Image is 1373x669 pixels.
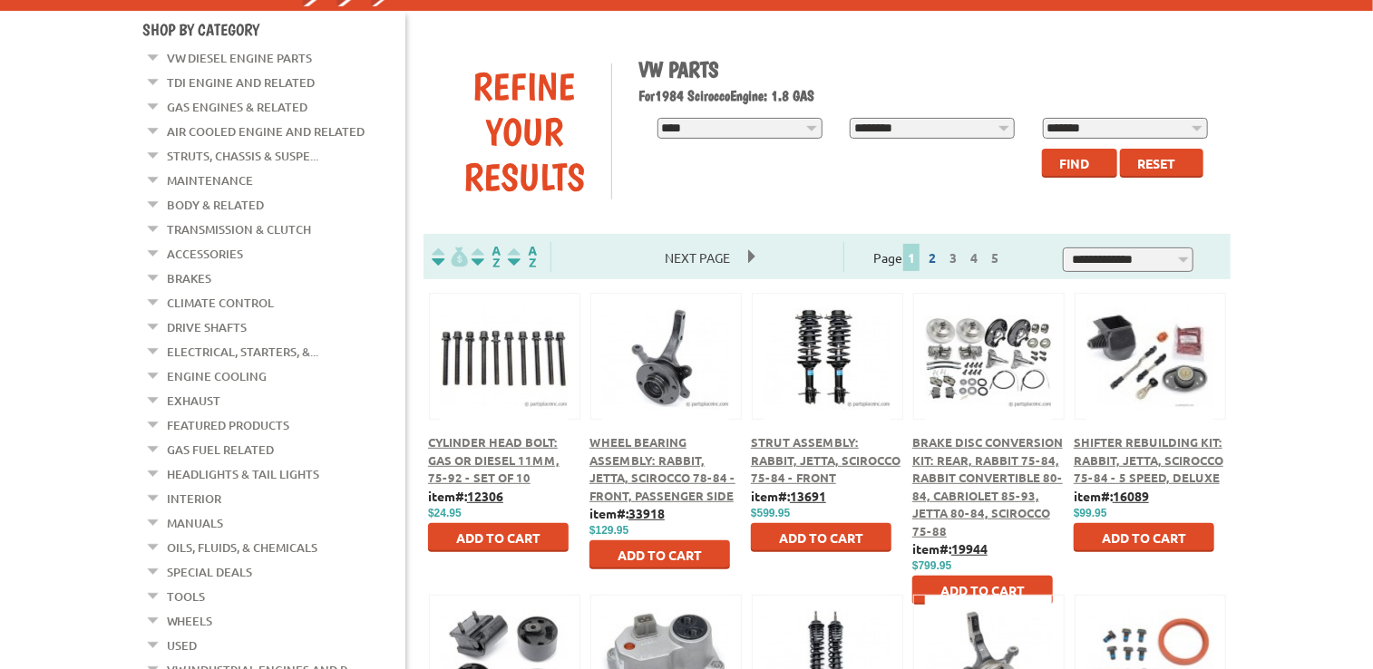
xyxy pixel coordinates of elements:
a: Maintenance [167,169,253,192]
b: item#: [1074,488,1149,504]
a: 4 [966,249,982,266]
a: Body & Related [167,193,264,217]
a: Headlights & Tail Lights [167,462,319,486]
a: Accessories [167,242,243,266]
a: TDI Engine and Related [167,71,315,94]
a: Engine Cooling [167,364,267,388]
span: Add to Cart [618,547,702,563]
b: item#: [428,488,503,504]
button: Add to Cart [912,576,1053,605]
img: Sort by Headline [468,247,504,267]
span: $799.95 [912,559,951,572]
a: Shifter Rebuilding Kit: Rabbit, Jetta, Scirocco 75-84 - 5 Speed, Deluxe [1074,434,1223,485]
a: Featured Products [167,413,289,437]
a: Wheel Bearing Assembly: Rabbit, Jetta, Scirocco 78-84 - Front, Passenger Side [589,434,735,503]
span: Find [1059,155,1089,171]
span: $24.95 [428,507,462,519]
button: Add to Cart [589,540,730,569]
h2: 1984 Scirocco [639,87,1218,104]
a: Next Page [647,249,748,266]
a: Drive Shafts [167,315,247,339]
button: Find [1042,149,1117,178]
u: 16089 [1113,488,1149,504]
button: Add to Cart [751,523,891,552]
a: VW Diesel Engine Parts [167,46,312,70]
a: Cylinder Head Bolt: Gas or Diesel 11mm, 75-92 - Set Of 10 [428,434,560,485]
span: For [639,87,656,104]
a: Interior [167,487,221,510]
span: Next Page [647,244,748,271]
a: Air Cooled Engine and Related [167,120,365,143]
a: 2 [924,249,940,266]
img: filterpricelow.svg [432,247,468,267]
button: Reset [1120,149,1203,178]
span: Add to Cart [940,582,1025,598]
a: Brakes [167,267,211,290]
a: Struts, Chassis & Suspe... [167,144,318,168]
span: 1 [903,244,920,271]
img: Sort by Sales Rank [504,247,540,267]
u: 33918 [628,505,665,521]
span: Engine: 1.8 GAS [731,87,815,104]
button: Add to Cart [428,523,569,552]
a: Transmission & Clutch [167,218,311,241]
span: Add to Cart [1102,529,1186,546]
a: 5 [987,249,1003,266]
div: Page [843,242,1034,272]
span: Add to Cart [456,529,540,546]
a: Manuals [167,511,223,535]
u: 13691 [790,488,826,504]
a: Oils, Fluids, & Chemicals [167,536,317,559]
a: Wheels [167,609,212,633]
a: Brake Disc Conversion Kit: Rear, Rabbit 75-84, Rabbit Convertible 80-84, Cabriolet 85-93, Jetta 8... [912,434,1063,538]
a: Strut Assembly: Rabbit, Jetta, Scirocco 75-84 - Front [751,434,901,485]
a: Gas Fuel Related [167,438,274,461]
span: Add to Cart [779,529,863,546]
b: item#: [589,505,665,521]
h4: Shop By Category [142,20,405,39]
a: Tools [167,585,205,608]
span: $99.95 [1074,507,1107,519]
a: Used [167,634,197,657]
span: $129.95 [589,524,628,537]
b: item#: [751,488,826,504]
a: Exhaust [167,389,220,412]
span: $599.95 [751,507,790,519]
a: Climate Control [167,291,274,315]
u: 12306 [467,488,503,504]
a: Special Deals [167,560,252,584]
b: item#: [912,540,988,557]
div: Refine Your Results [437,63,611,199]
h1: VW Parts [639,56,1218,82]
a: Gas Engines & Related [167,95,307,119]
span: Reset [1137,155,1175,171]
button: Add to Cart [1074,523,1214,552]
a: 3 [945,249,961,266]
u: 19944 [951,540,988,557]
a: Electrical, Starters, &... [167,340,318,364]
